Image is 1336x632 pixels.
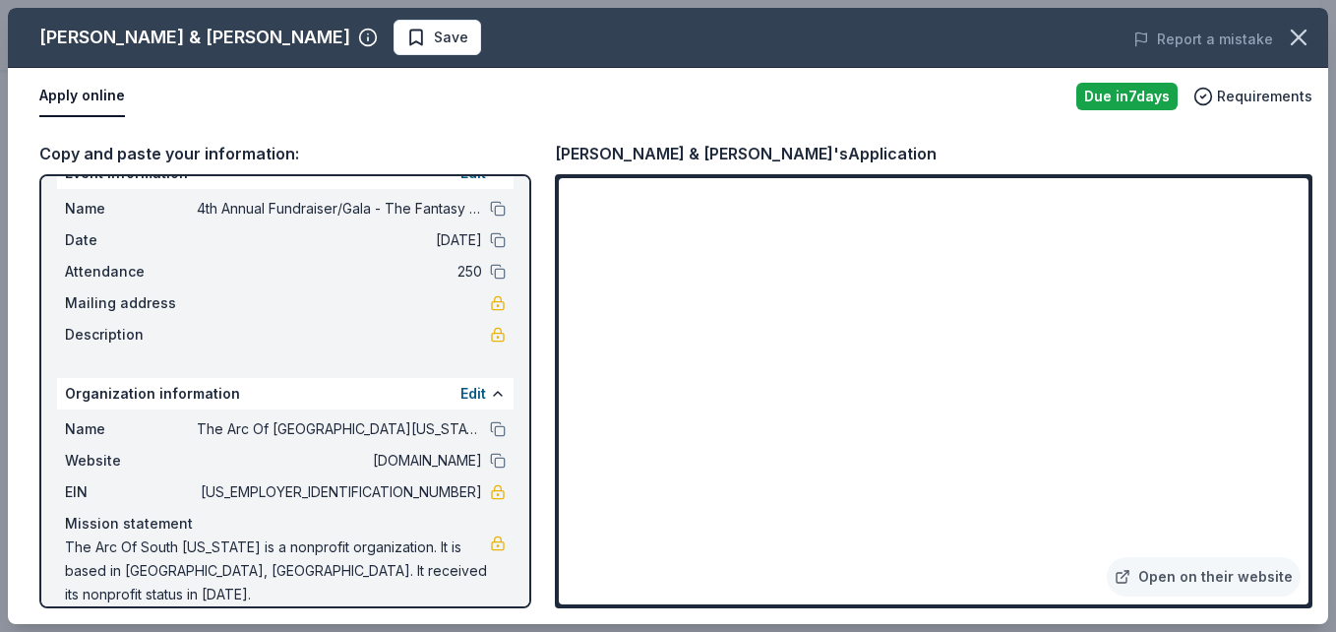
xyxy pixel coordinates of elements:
div: Copy and paste your information: [39,141,531,166]
button: Edit [460,382,486,406]
span: Name [65,417,197,441]
span: [DOMAIN_NAME] [197,449,482,473]
button: Save [394,20,481,55]
div: Organization information [57,378,514,410]
span: Save [434,26,468,49]
div: Due in 7 days [1076,83,1178,110]
span: Website [65,449,197,473]
span: [DATE] [197,228,482,252]
span: Attendance [65,260,197,284]
span: Date [65,228,197,252]
div: [PERSON_NAME] & [PERSON_NAME] [39,22,350,53]
span: 250 [197,260,482,284]
span: 4th Annual Fundraiser/Gala - The Fantasy Orange Gala [197,197,482,221]
button: Apply online [39,76,125,117]
button: Requirements [1193,85,1312,108]
span: Description [65,323,197,347]
span: Requirements [1217,85,1312,108]
span: Name [65,197,197,221]
a: Open on their website [1107,557,1301,597]
span: [US_EMPLOYER_IDENTIFICATION_NUMBER] [197,480,482,504]
span: Mailing address [65,291,197,315]
span: The Arc Of South [US_STATE] is a nonprofit organization. It is based in [GEOGRAPHIC_DATA], [GEOGR... [65,536,490,606]
span: EIN [65,480,197,504]
div: [PERSON_NAME] & [PERSON_NAME]'s Application [555,141,937,166]
span: The Arc Of [GEOGRAPHIC_DATA][US_STATE] [197,417,482,441]
button: Report a mistake [1133,28,1273,51]
div: Mission statement [65,512,506,536]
